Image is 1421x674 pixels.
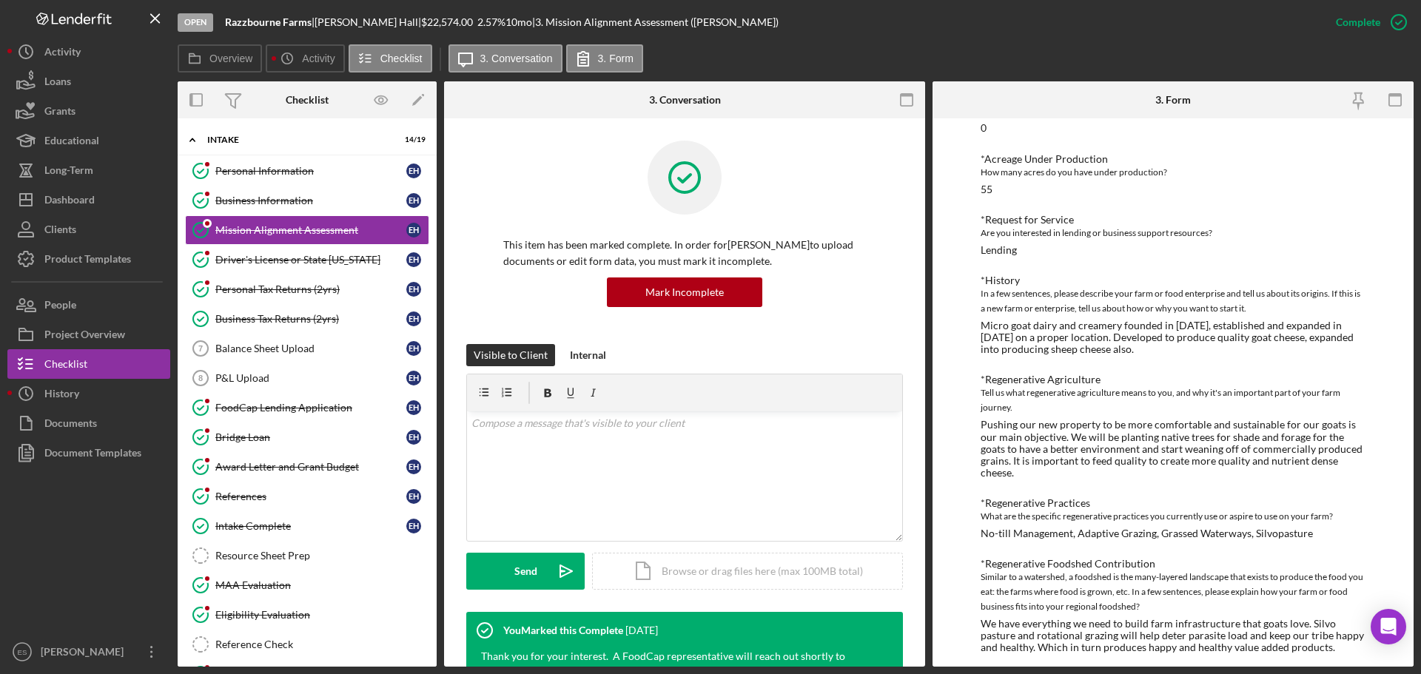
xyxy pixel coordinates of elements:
[981,214,1365,226] div: *Request for Service
[185,245,429,274] a: Driver's License or State [US_STATE]EH
[185,422,429,452] a: Bridge LoanEH
[215,195,406,206] div: Business Information
[649,94,721,106] div: 3. Conversation
[7,290,170,320] a: People
[215,461,406,473] div: Award Letter and Grant Budget
[185,511,429,541] a: Intake CompleteEH
[315,16,421,28] div: [PERSON_NAME] Hall |
[981,244,1017,256] div: Lending
[7,185,170,215] button: Dashboard
[566,44,643,73] button: 3. Form
[215,579,429,591] div: MAA Evaluation
[1155,94,1191,106] div: 3. Form
[503,624,623,636] div: You Marked this Complete
[449,44,562,73] button: 3. Conversation
[981,385,1365,415] div: Tell us what regenerative agriculture means to you, and why it's an important part of your farm j...
[215,343,406,354] div: Balance Sheet Upload
[7,637,170,667] button: ES[PERSON_NAME]
[981,618,1365,653] div: We have everything we need to build farm infrastructure that goats love. Silvo pasture and rotati...
[7,215,170,244] a: Clients
[981,558,1365,570] div: *Regenerative Foodshed Contribution
[981,165,1365,180] div: How many acres do you have under production?
[185,452,429,482] a: Award Letter and Grant BudgetEH
[185,156,429,186] a: Personal InformationEH
[7,349,170,379] button: Checklist
[44,290,76,323] div: People
[7,438,170,468] a: Document Templates
[7,320,170,349] button: Project Overview
[1371,609,1406,644] div: Open Intercom Messenger
[18,648,27,656] text: ES
[598,53,634,64] label: 3. Form
[215,224,406,236] div: Mission Alignment Assessment
[185,215,429,245] a: Mission Alignment AssessmentEH
[44,320,125,353] div: Project Overview
[7,126,170,155] button: Educational
[570,344,606,366] div: Internal
[215,609,429,621] div: Eligibility Evaluation
[406,223,421,237] div: E H
[399,135,426,144] div: 14 / 19
[44,126,99,159] div: Educational
[44,244,131,277] div: Product Templates
[981,274,1365,286] div: *History
[514,553,537,590] div: Send
[7,96,170,126] button: Grants
[266,44,344,73] button: Activity
[474,344,548,366] div: Visible to Client
[185,274,429,304] a: Personal Tax Returns (2yrs)EH
[178,13,213,32] div: Open
[44,37,81,70] div: Activity
[981,497,1365,509] div: *Regenerative Practices
[215,431,406,443] div: Bridge Loan
[185,630,429,659] a: Reference Check
[185,334,429,363] a: 7Balance Sheet UploadEH
[185,482,429,511] a: ReferencesEH
[625,624,658,636] time: 2025-08-04 19:00
[7,155,170,185] a: Long-Term
[185,570,429,600] a: MAA Evaluation
[532,16,779,28] div: | 3. Mission Alignment Assessment ([PERSON_NAME])
[466,553,585,590] button: Send
[406,311,421,326] div: E H
[302,53,335,64] label: Activity
[406,459,421,474] div: E H
[198,344,203,353] tspan: 7
[44,349,87,383] div: Checklist
[207,135,389,144] div: Intake
[286,94,329,106] div: Checklist
[7,408,170,438] a: Documents
[981,374,1365,385] div: *Regenerative Agriculture
[406,193,421,208] div: E H
[44,408,97,442] div: Documents
[480,53,553,64] label: 3. Conversation
[406,164,421,178] div: E H
[215,372,406,384] div: P&L Upload
[981,122,987,134] div: 0
[981,528,1313,539] div: No-till Management, Adaptive Grazing, Grassed Waterways, Silvopasture
[185,393,429,422] a: FoodCap Lending ApplicationEH
[406,282,421,297] div: E H
[406,252,421,267] div: E H
[406,519,421,533] div: E H
[981,153,1365,165] div: *Acreage Under Production
[215,491,406,502] div: References
[44,185,95,218] div: Dashboard
[44,155,93,189] div: Long-Term
[7,37,170,67] button: Activity
[44,96,75,129] div: Grants
[44,438,141,471] div: Document Templates
[7,244,170,274] button: Product Templates
[981,183,992,195] div: 55
[215,520,406,532] div: Intake Complete
[981,226,1365,240] div: Are you interested in lending or business support resources?
[225,16,315,28] div: |
[7,379,170,408] button: History
[981,320,1365,355] div: Micro goat dairy and creamery founded in [DATE], established and expanded in [DATE] on a proper l...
